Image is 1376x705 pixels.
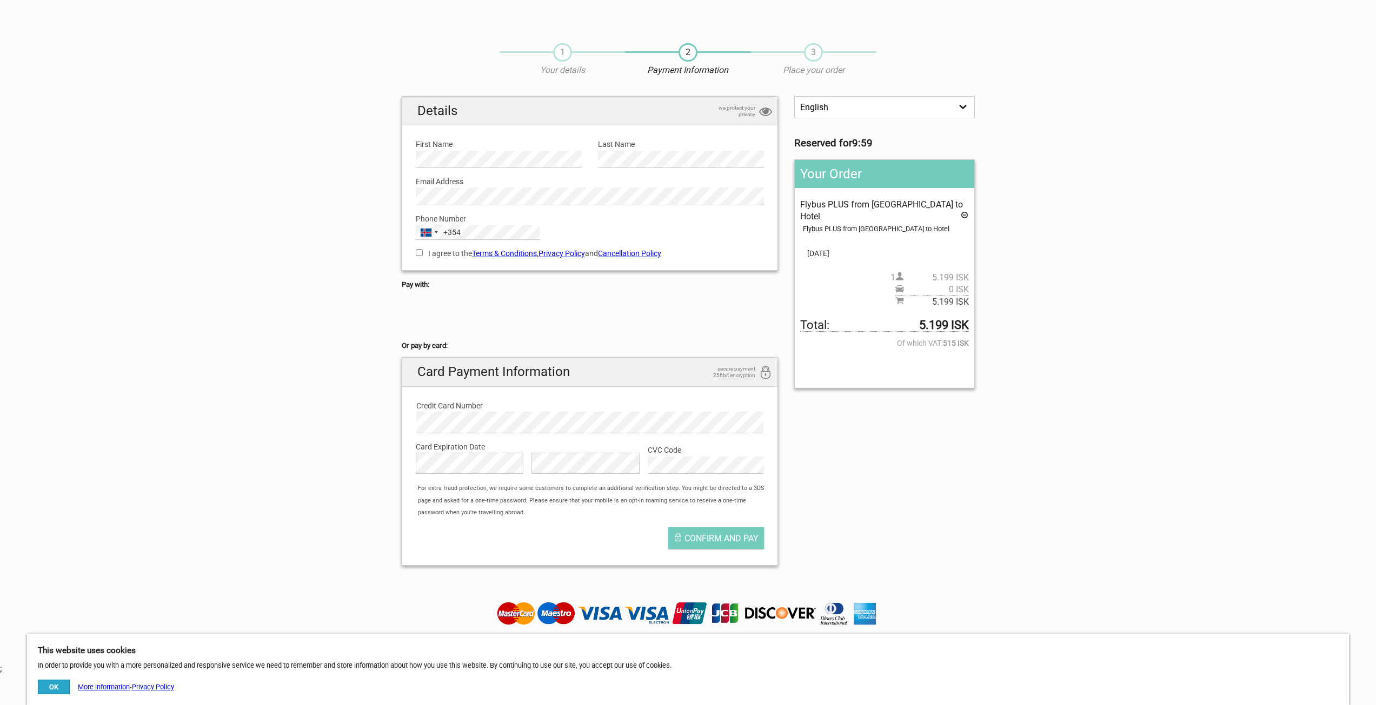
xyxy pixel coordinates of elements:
span: 1 [553,43,572,62]
span: 1 person(s) [890,272,969,284]
label: Email Address [416,176,765,187]
h5: This website uses cookies [38,644,1338,656]
a: Privacy Policy [132,683,174,691]
span: 5.199 ISK [904,272,969,284]
i: privacy protection [759,105,772,119]
div: Flybus PLUS from [GEOGRAPHIC_DATA] to Hotel [803,223,968,235]
label: CVC Code [648,444,764,456]
strong: 515 ISK [943,337,969,349]
a: Privacy Policy [539,249,585,258]
h5: Pay with: [402,279,779,291]
a: More information [78,683,130,691]
h2: Your Order [795,160,974,188]
h2: Card Payment Information [402,358,778,386]
strong: 9:59 [852,137,873,149]
h2: Details [402,97,778,125]
p: Place your order [751,64,876,76]
label: I agree to the , and [416,247,765,259]
button: Selected country [416,225,461,239]
button: OK [38,680,70,694]
span: Subtotal [895,296,969,308]
span: Total to be paid [800,319,968,332]
label: First Name [416,138,582,150]
button: Confirm and pay [668,527,764,549]
button: Open LiveChat chat widget [124,17,137,30]
div: For extra fraud protection, we require some customers to complete an additional verification step... [413,482,777,519]
span: we protect your privacy [701,105,755,118]
label: Card Expiration Date [416,441,765,453]
i: 256bit encryption [759,366,772,380]
img: Tourdesk accepts [494,601,882,626]
strong: 5.199 ISK [919,319,969,331]
iframe: Cadre de bouton sécurisé pour le paiement [402,305,499,326]
span: Flybus PLUS from [GEOGRAPHIC_DATA] to Hotel [800,199,963,221]
span: 3 [804,43,823,62]
span: Confirm and pay [684,533,759,543]
span: Of which VAT: [800,337,968,349]
span: Pickup price [895,284,969,296]
span: 0 ISK [904,284,969,296]
h5: Or pay by card: [402,340,779,352]
p: We're away right now. Please check back later! [15,19,122,28]
label: Last Name [598,138,764,150]
label: Credit Card Number [416,400,764,412]
div: In order to provide you with a more personalized and responsive service we need to remember and s... [27,634,1349,705]
span: [DATE] [800,247,968,259]
p: Your details [500,64,625,76]
p: Payment Information [625,64,750,76]
a: Terms & Conditions [472,249,537,258]
label: Phone Number [416,213,765,225]
span: secure payment 256bit encryption [701,366,755,379]
span: 5.199 ISK [904,296,969,308]
div: | | | [494,626,882,663]
a: Cancellation Policy [598,249,661,258]
h3: Reserved for [794,137,974,149]
span: 2 [679,43,697,62]
div: +354 [443,226,461,238]
div: - [38,680,174,694]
